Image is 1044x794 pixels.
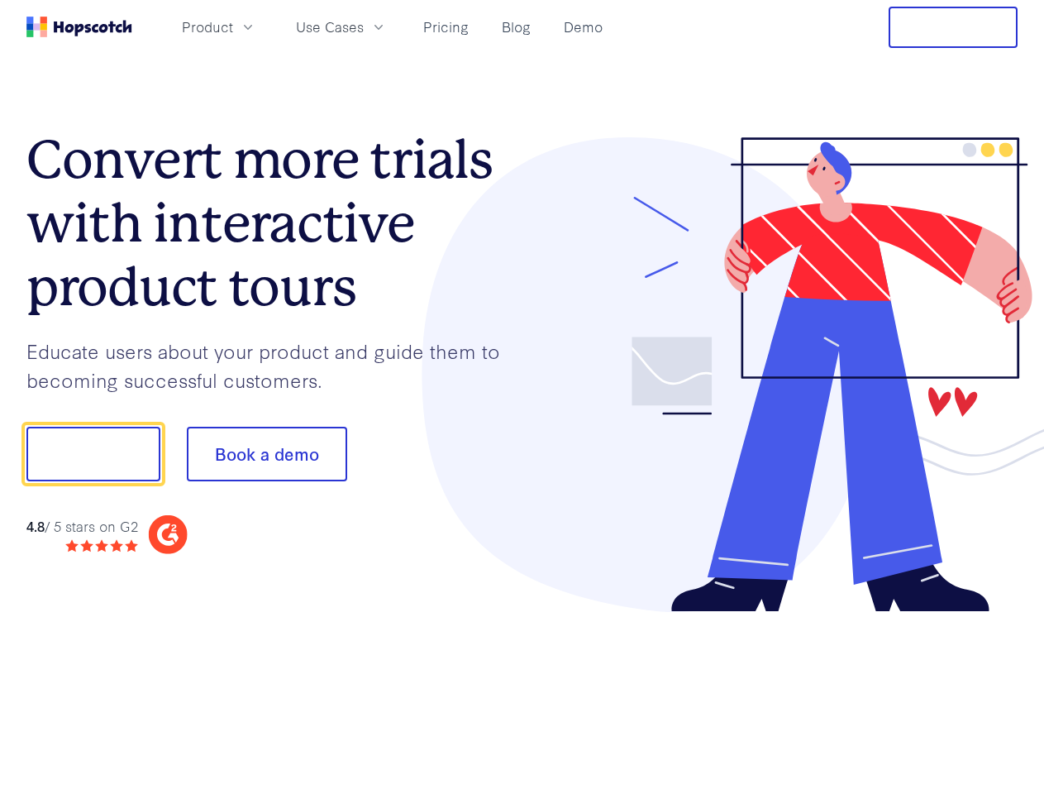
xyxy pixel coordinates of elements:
button: Use Cases [286,13,397,41]
h1: Convert more trials with interactive product tours [26,128,522,318]
a: Home [26,17,132,37]
button: Book a demo [187,427,347,481]
a: Pricing [417,13,475,41]
p: Educate users about your product and guide them to becoming successful customers. [26,337,522,394]
button: Product [172,13,266,41]
span: Product [182,17,233,37]
button: Free Trial [889,7,1018,48]
a: Blog [495,13,537,41]
strong: 4.8 [26,516,45,535]
a: Demo [557,13,609,41]
span: Use Cases [296,17,364,37]
button: Show me! [26,427,160,481]
div: / 5 stars on G2 [26,516,138,537]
